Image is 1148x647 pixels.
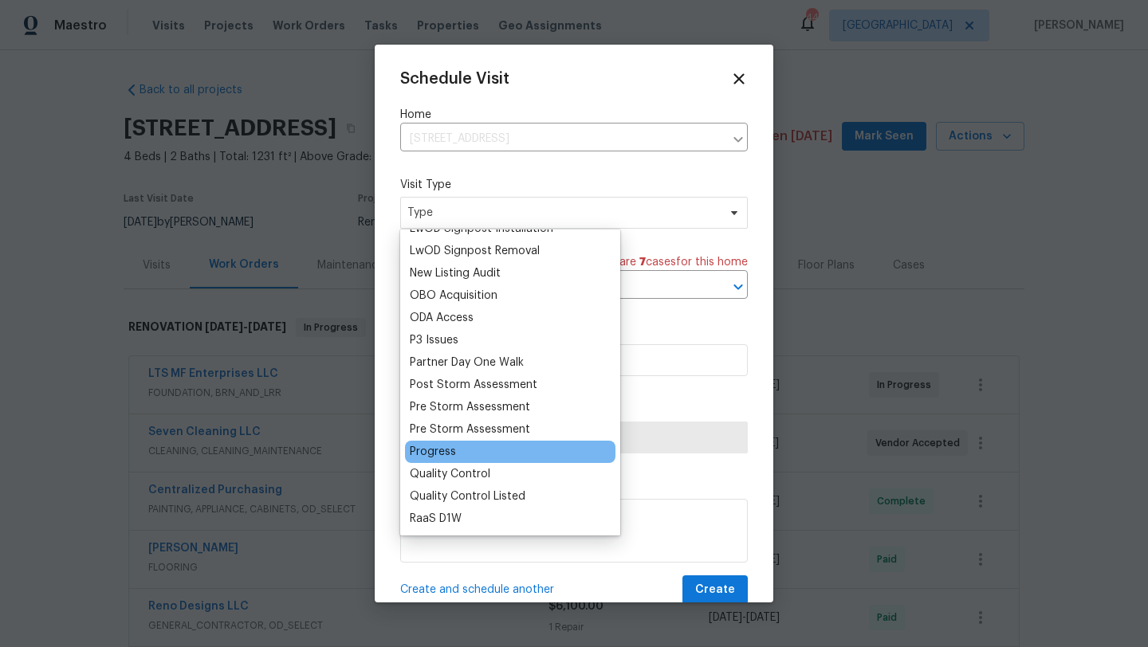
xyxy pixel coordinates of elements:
button: Open [727,276,749,298]
div: Pre Storm Assessment [410,422,530,437]
span: Create [695,580,735,600]
span: Close [730,70,748,88]
label: Home [400,107,748,123]
div: LwOD Signpost Removal [410,243,540,259]
div: OBO Acquisition [410,288,497,304]
div: Quality Control [410,466,490,482]
span: 7 [639,257,646,268]
div: Progress [410,444,456,460]
div: RaaS QC [410,533,457,549]
div: Quality Control Listed [410,488,525,504]
div: P3 Issues [410,332,458,348]
span: Schedule Visit [400,71,509,87]
button: Create [682,575,748,605]
span: Type [407,205,717,221]
div: Partner Day One Walk [410,355,524,371]
div: RaaS D1W [410,511,462,527]
div: New Listing Audit [410,265,501,281]
div: Post Storm Assessment [410,377,537,393]
div: Pre Storm Assessment [410,399,530,415]
input: Enter in an address [400,127,724,151]
div: ODA Access [410,310,474,326]
span: Create and schedule another [400,582,554,598]
label: Visit Type [400,177,748,193]
span: There are case s for this home [589,254,748,270]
